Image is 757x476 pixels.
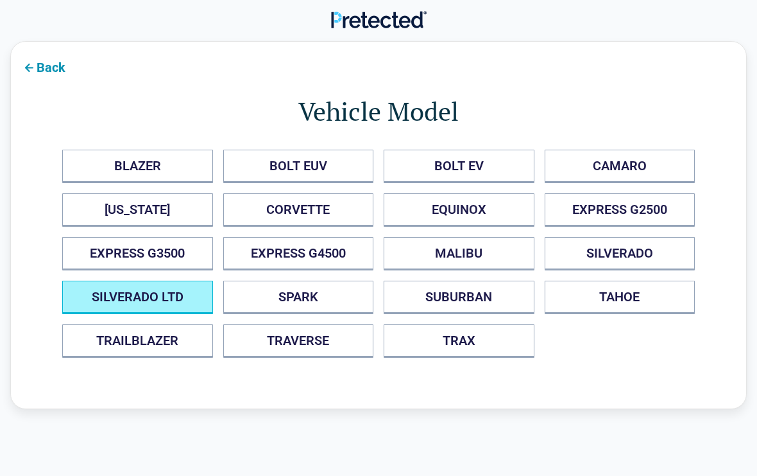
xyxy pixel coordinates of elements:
button: SILVERADO LTD [62,281,213,314]
button: CAMARO [545,150,695,183]
button: BLAZER [62,150,213,183]
button: EXPRESS G4500 [223,237,374,270]
button: [US_STATE] [62,193,213,227]
button: BOLT EUV [223,150,374,183]
button: TRAVERSE [223,324,374,358]
button: MALIBU [384,237,534,270]
button: Back [11,52,76,81]
button: TAHOE [545,281,695,314]
button: CORVETTE [223,193,374,227]
button: BOLT EV [384,150,534,183]
h1: Vehicle Model [62,93,695,129]
button: EXPRESS G2500 [545,193,695,227]
button: EQUINOX [384,193,534,227]
button: SILVERADO [545,237,695,270]
button: SPARK [223,281,374,314]
button: TRAX [384,324,534,358]
button: SUBURBAN [384,281,534,314]
button: EXPRESS G3500 [62,237,213,270]
button: TRAILBLAZER [62,324,213,358]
